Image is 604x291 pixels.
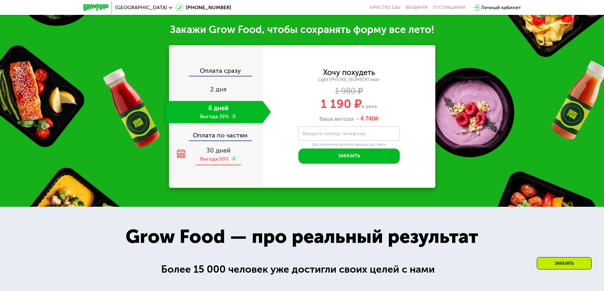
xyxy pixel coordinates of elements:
a: Качество еды [370,5,400,10]
div: 1 980 ₽ [263,88,435,95]
span: 1 190 ₽ [321,97,362,111]
div: Оплата по частям [170,126,263,140]
a: [PHONE_NUMBER] [176,4,231,11]
button: Заказать [298,149,400,164]
div: Grow Food — про реальный результат [112,222,492,251]
div: Выгода 50% [200,155,229,162]
div: Хочу похудеть [323,69,375,76]
div: поставщикам [433,5,465,10]
span: в день [362,103,377,109]
label: Введите номер телефона [302,132,365,135]
div: Более 15 000 человек уже достигли своих целей с нами [161,262,443,277]
a: Вендинги [406,5,428,10]
div: Оплата сразу [170,67,263,76]
div: Заказать [537,257,592,269]
span: [GEOGRAPHIC_DATA] [115,5,167,10]
div: Ваша выгода — [263,116,435,123]
div: Light [PHONE_NUMBER] ккал [263,77,435,83]
span: 4 740 [360,115,375,122]
span: 2 дня [210,85,227,93]
div: Для уточнения деталей заказа и доставки [298,142,400,147]
div: Личный кабинет [481,4,521,11]
span: 30 дней [206,147,231,154]
span: ₽ [360,116,379,123]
